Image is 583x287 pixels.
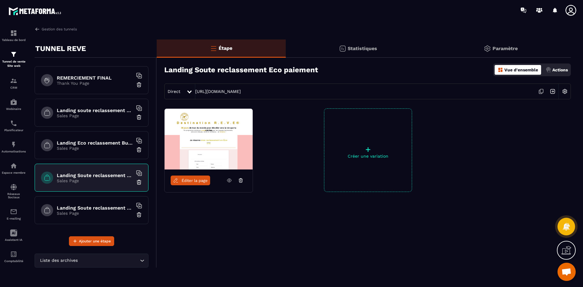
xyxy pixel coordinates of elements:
p: Actions [552,67,568,72]
p: Sales Page [57,113,133,118]
span: Ajouter une étape [79,238,111,244]
img: trash [136,179,142,185]
a: schedulerschedulerPlanificateur [2,115,26,136]
img: trash [136,212,142,218]
a: emailemailE-mailing [2,203,26,225]
img: automations [10,98,17,106]
p: Thank You Page [57,81,133,86]
button: Ajouter une étape [69,236,114,246]
img: scheduler [10,120,17,127]
p: Espace membre [2,171,26,174]
img: email [10,208,17,215]
img: formation [10,51,17,58]
img: automations [10,162,17,169]
div: Search for option [35,254,148,268]
p: Créer une variation [324,154,412,159]
img: trash [136,147,142,153]
h6: REMERCIEMENT FINAL [57,75,133,81]
a: accountantaccountantComptabilité [2,246,26,267]
a: formationformationCRM [2,73,26,94]
h6: Landing Eco reclassement Business paiement [57,140,133,146]
img: arrow-next.bcc2205e.svg [547,86,558,97]
img: logo [9,5,63,17]
a: Assistant IA [2,225,26,246]
p: Comptabilité [2,259,26,263]
p: Sales Page [57,178,133,183]
p: TUNNEL REVE [35,43,86,55]
img: formation [10,77,17,84]
a: social-networksocial-networkRéseaux Sociaux [2,179,26,203]
p: Étape [219,45,232,51]
a: Gestion des tunnels [35,26,77,32]
img: trash [136,82,142,88]
a: automationsautomationsAutomatisations [2,136,26,158]
img: accountant [10,251,17,258]
p: Automatisations [2,150,26,153]
p: Webinaire [2,107,26,111]
p: Réseaux Sociaux [2,192,26,199]
a: [URL][DOMAIN_NAME] [195,89,241,94]
p: Assistant IA [2,238,26,241]
img: arrow [35,26,40,32]
img: setting-w.858f3a88.svg [559,86,571,97]
div: Ouvrir le chat [557,263,576,281]
img: automations [10,141,17,148]
a: Éditer la page [171,176,210,185]
p: + [324,145,412,154]
p: Planificateur [2,128,26,132]
p: Paramètre [493,46,518,51]
a: formationformationTunnel de vente Site web [2,46,26,73]
p: Tableau de bord [2,38,26,42]
img: dashboard-orange.40269519.svg [498,67,503,73]
img: setting-gr.5f69749f.svg [484,45,491,52]
p: Tunnel de vente Site web [2,60,26,68]
h3: Landing Soute reclassement Eco paiement [164,66,318,74]
img: formation [10,29,17,37]
img: image [165,109,253,169]
h6: Landing Soute reclassement Eco paiement [57,173,133,178]
img: stats.20deebd0.svg [339,45,346,52]
span: Liste des archives [39,257,79,264]
p: Sales Page [57,211,133,216]
p: Sales Page [57,146,133,151]
img: trash [136,114,142,120]
img: bars-o.4a397970.svg [210,45,217,52]
p: CRM [2,86,26,89]
a: formationformationTableau de bord [2,25,26,46]
h6: Landing Soute reclassement Business paiement [57,205,133,211]
p: E-mailing [2,217,26,220]
p: Vue d'ensemble [504,67,538,72]
input: Search for option [79,257,138,264]
h6: Landing soute reclassement choix [57,108,133,113]
a: automationsautomationsEspace membre [2,158,26,179]
img: social-network [10,183,17,191]
p: Statistiques [348,46,377,51]
img: actions.d6e523a2.png [546,67,551,73]
span: Éditer la page [182,178,208,183]
span: Direct [168,89,180,94]
a: automationsautomationsWebinaire [2,94,26,115]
